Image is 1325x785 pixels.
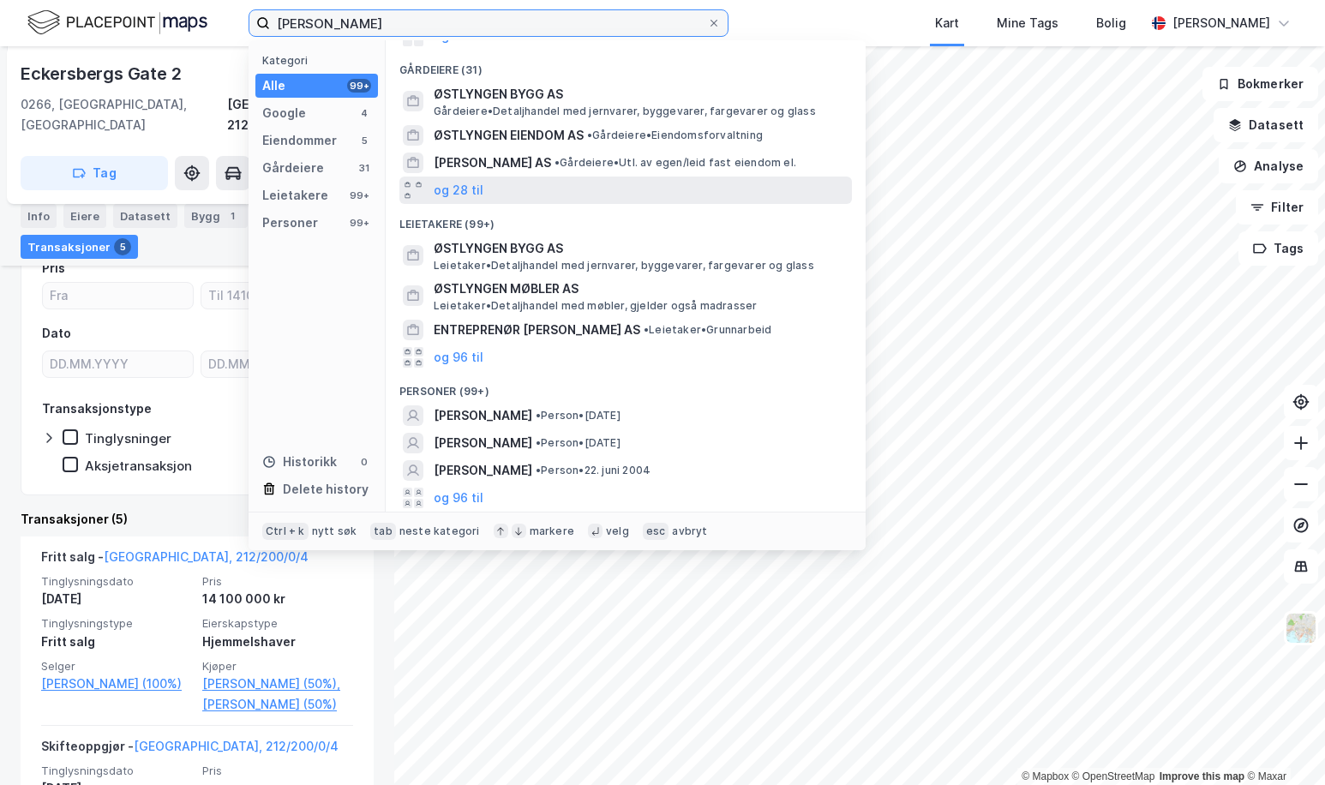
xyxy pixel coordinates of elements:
[85,458,192,474] div: Aksjetransaksjon
[357,161,371,175] div: 31
[536,409,621,422] span: Person • [DATE]
[262,130,337,151] div: Eiendommer
[587,129,763,142] span: Gårdeiere • Eiendomsforvaltning
[1022,770,1069,782] a: Mapbox
[357,134,371,147] div: 5
[434,125,584,146] span: ØSTLYNGEN EIENDOM AS
[644,323,649,336] span: •
[1219,149,1318,183] button: Analyse
[202,694,353,715] a: [PERSON_NAME] (50%)
[42,398,152,419] div: Transaksjonstype
[202,764,353,778] span: Pris
[536,436,541,449] span: •
[672,524,707,538] div: avbryt
[41,616,192,631] span: Tinglysningstype
[347,79,371,93] div: 99+
[262,523,309,540] div: Ctrl + k
[434,460,532,481] span: [PERSON_NAME]
[347,216,371,230] div: 99+
[555,156,796,170] span: Gårdeiere • Utl. av egen/leid fast eiendom el.
[63,204,106,228] div: Eiere
[1172,13,1270,33] div: [PERSON_NAME]
[41,659,192,674] span: Selger
[21,156,168,190] button: Tag
[202,632,353,652] div: Hjemmelshaver
[536,409,541,422] span: •
[370,523,396,540] div: tab
[587,129,592,141] span: •
[434,347,483,368] button: og 96 til
[43,351,193,377] input: DD.MM.YYYY
[606,524,629,538] div: velg
[224,207,241,225] div: 1
[434,433,532,453] span: [PERSON_NAME]
[997,13,1058,33] div: Mine Tags
[113,204,177,228] div: Datasett
[21,94,227,135] div: 0266, [GEOGRAPHIC_DATA], [GEOGRAPHIC_DATA]
[202,589,353,609] div: 14 100 000 kr
[262,185,328,206] div: Leietakere
[434,279,845,299] span: ØSTLYNGEN MØBLER AS
[21,235,138,259] div: Transaksjoner
[85,430,171,446] div: Tinglysninger
[530,524,574,538] div: markere
[104,549,309,564] a: [GEOGRAPHIC_DATA], 212/200/0/4
[21,60,184,87] div: Eckersbergs Gate 2
[434,405,532,426] span: [PERSON_NAME]
[1160,770,1244,782] a: Improve this map
[227,94,374,135] div: [GEOGRAPHIC_DATA], 212/200/0/4
[262,103,306,123] div: Google
[42,323,71,344] div: Dato
[357,106,371,120] div: 4
[41,736,339,764] div: Skifteoppgjør -
[935,13,959,33] div: Kart
[43,283,193,309] input: Fra
[347,189,371,202] div: 99+
[41,589,192,609] div: [DATE]
[262,54,378,67] div: Kategori
[1238,231,1318,266] button: Tags
[434,180,483,201] button: og 28 til
[262,213,318,233] div: Personer
[434,238,845,259] span: ØSTLYNGEN BYGG AS
[644,323,771,337] span: Leietaker • Grunnarbeid
[357,455,371,469] div: 0
[536,436,621,450] span: Person • [DATE]
[41,574,192,589] span: Tinglysningsdato
[555,156,560,169] span: •
[262,452,337,472] div: Historikk
[386,371,866,402] div: Personer (99+)
[41,547,309,574] div: Fritt salg -
[1072,770,1155,782] a: OpenStreetMap
[202,674,353,694] a: [PERSON_NAME] (50%),
[1239,703,1325,785] div: Kontrollprogram for chat
[386,50,866,81] div: Gårdeiere (31)
[434,84,845,105] span: ØSTLYNGEN BYGG AS
[201,351,351,377] input: DD.MM.YYYY
[202,574,353,589] span: Pris
[201,283,351,309] input: Til 14100000
[434,259,814,273] span: Leietaker • Detaljhandel med jernvarer, byggevarer, fargevarer og glass
[312,524,357,538] div: nytt søk
[434,153,551,173] span: [PERSON_NAME] AS
[41,632,192,652] div: Fritt salg
[434,320,640,340] span: ENTREPRENØR [PERSON_NAME] AS
[262,75,285,96] div: Alle
[1214,108,1318,142] button: Datasett
[386,204,866,235] div: Leietakere (99+)
[27,8,207,38] img: logo.f888ab2527a4732fd821a326f86c7f29.svg
[434,105,816,118] span: Gårdeiere • Detaljhandel med jernvarer, byggevarer, fargevarer og glass
[1096,13,1126,33] div: Bolig
[1239,703,1325,785] iframe: Chat Widget
[399,524,480,538] div: neste kategori
[262,158,324,178] div: Gårdeiere
[643,523,669,540] div: esc
[114,238,131,255] div: 5
[536,464,651,477] span: Person • 22. juni 2004
[41,674,192,694] a: [PERSON_NAME] (100%)
[1285,612,1317,644] img: Z
[184,204,248,228] div: Bygg
[536,464,541,476] span: •
[21,509,374,530] div: Transaksjoner (5)
[1236,190,1318,225] button: Filter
